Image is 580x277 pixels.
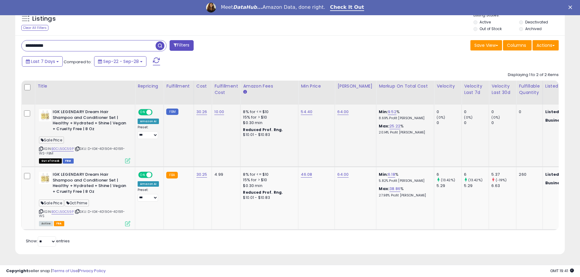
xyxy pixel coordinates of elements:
small: FBA [166,172,178,178]
div: Fulfillment [166,83,191,89]
div: Min Price [301,83,332,89]
div: Velocity Last 7d [464,83,486,96]
div: % [379,123,429,135]
span: | SKU: D-IGK-401904-401911-WS-FBM [39,146,125,155]
div: Velocity Last 30d [491,83,514,96]
a: B0CL5GC59P [51,146,74,151]
small: (0%) [491,115,500,120]
p: 20.14% Profit [PERSON_NAME] [379,130,429,135]
img: Profile image for Georgie [206,3,216,12]
th: The percentage added to the cost of goods (COGS) that forms the calculator for Min & Max prices. [376,81,434,105]
div: 6.63 [491,183,516,189]
div: Amazon AI [138,181,159,187]
small: (13.42%) [441,178,455,182]
a: Check It Out [330,4,364,11]
button: Actions [533,40,559,50]
span: Sep-22 - Sep-28 [103,58,139,64]
a: 46.08 [301,171,312,178]
div: 4.99 [214,172,236,177]
b: Business Price: [545,117,579,123]
div: Title [37,83,132,89]
div: 15% for > $10 [243,115,294,120]
div: 0 [491,120,516,126]
a: B0CL5GC59P [51,209,74,214]
div: $10.01 - $10.83 [243,195,294,200]
span: Last 7 Days [31,58,55,64]
b: Business Price: [545,180,579,186]
p: 5.82% Profit [PERSON_NAME] [379,179,429,183]
small: (0%) [464,115,473,120]
span: ON [139,110,146,115]
div: % [379,109,429,120]
img: 41P9VX9A0HL._SL40_.jpg [39,109,51,121]
label: Active [480,19,491,25]
div: 0 [464,109,489,115]
div: 6 [437,172,461,177]
span: ON [139,172,146,178]
div: Close [568,5,575,9]
div: 5.29 [437,183,461,189]
b: Min: [379,109,388,115]
span: FBM [63,158,74,164]
div: Cost [196,83,209,89]
div: Velocity [437,83,459,89]
span: Sale Price [39,199,64,206]
div: 5.37 [491,172,516,177]
p: 27.98% Profit [PERSON_NAME] [379,193,429,198]
label: Deactivated [525,19,548,25]
button: Filters [170,40,193,51]
div: $0.30 min [243,183,294,189]
button: Last 7 Days [22,56,63,67]
div: Repricing [138,83,161,89]
small: (13.42%) [468,178,483,182]
div: seller snap | | [6,268,106,274]
div: Displaying 1 to 2 of 2 items [508,72,559,78]
div: Fulfillable Quantity [519,83,540,96]
div: 8% for <= $10 [243,109,294,115]
div: 0 [437,120,461,126]
span: OFF [152,110,161,115]
span: OFF [152,172,161,178]
button: Columns [503,40,532,50]
a: Terms of Use [52,268,78,274]
span: Oct Prime [65,199,89,206]
div: % [379,186,429,197]
span: Compared to: [64,59,92,65]
div: Clear All Filters [21,25,48,31]
small: (0%) [437,115,445,120]
span: FBA [54,221,64,226]
div: 0 [437,109,461,115]
b: Min: [379,171,388,177]
a: 64.00 [337,171,349,178]
strong: Copyright [6,268,28,274]
i: DataHub... [233,4,262,10]
a: 10.00 [214,109,224,115]
span: 2025-10-6 19:41 GMT [550,268,574,274]
div: 8% for <= $10 [243,172,294,177]
div: Preset: [138,188,159,202]
button: Save View [470,40,502,50]
span: Columns [507,42,526,48]
div: 15% for > $10 [243,177,294,183]
div: Preset: [138,125,159,139]
b: Max: [379,186,389,192]
a: Privacy Policy [79,268,106,274]
small: (-19%) [496,178,507,182]
img: 41P9VX9A0HL._SL40_.jpg [39,172,51,184]
div: 6 [464,172,489,177]
b: IGK LEGENDARY Dream Hair Shampoo and Conditioner Set | Healthy + Hydrated + Shine | Vegan + Cruel... [53,109,127,133]
button: Sep-22 - Sep-28 [94,56,146,67]
div: 0 [464,120,489,126]
div: 0 [519,109,538,115]
span: Show: entries [26,238,70,244]
span: All listings currently available for purchase on Amazon [39,221,53,226]
div: [PERSON_NAME] [337,83,374,89]
a: 30.26 [196,109,207,115]
div: % [379,172,429,183]
a: 9.52 [388,109,396,115]
span: All listings that are currently out of stock and unavailable for purchase on Amazon [39,158,62,164]
a: 6.18 [388,171,395,178]
div: Amazon Fees [243,83,296,89]
div: $0.30 min [243,120,294,126]
b: Listed Price: [545,109,573,115]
